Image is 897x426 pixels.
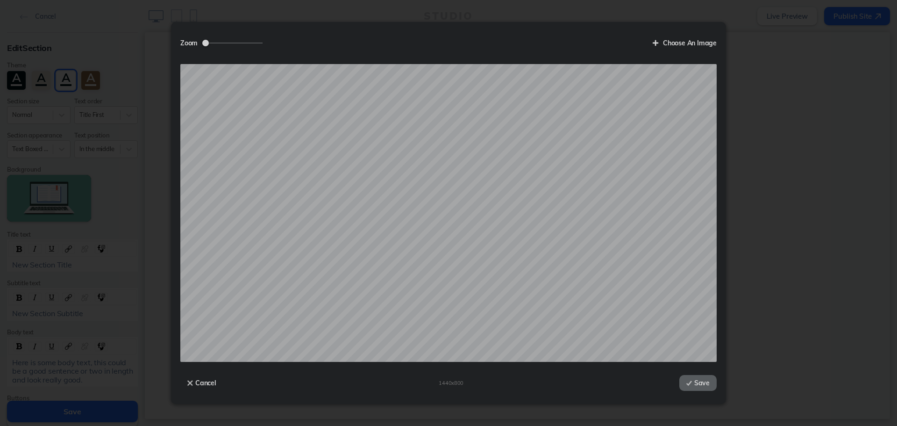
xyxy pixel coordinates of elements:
img: icon-close-x-white@2x.png [187,380,193,386]
img: icon-checkmark-white@2x.png [686,381,692,386]
button: Cancel [180,375,223,391]
span: 1440 x 800 [439,380,463,386]
button: Save [679,375,717,391]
